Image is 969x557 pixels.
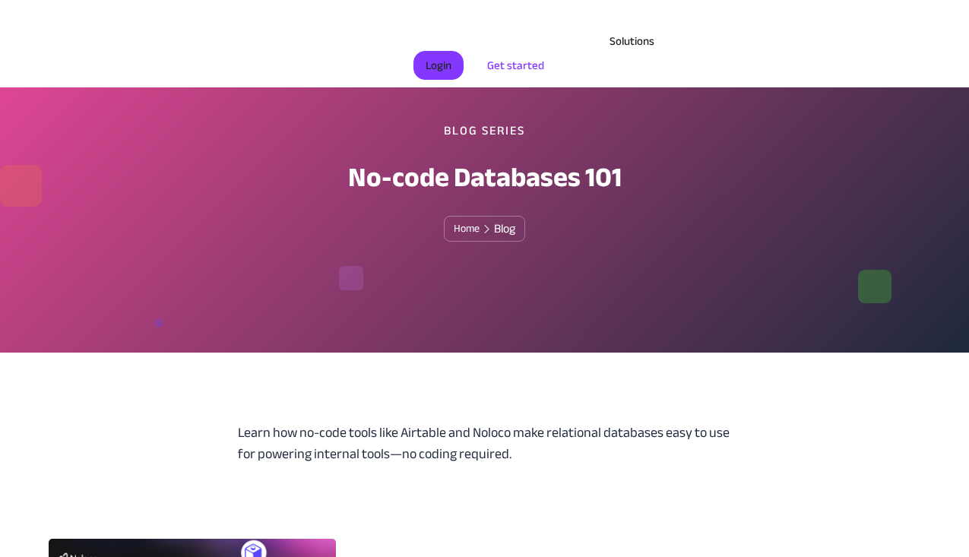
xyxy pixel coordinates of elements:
[755,31,827,51] a: Pricing
[413,51,464,80] a: Login
[494,223,515,235] div: Blog
[673,31,755,51] a: Platform
[439,8,530,31] a: home
[444,122,525,140] h2: Blog Series
[454,223,480,235] a: Home
[591,31,673,51] a: Solutions
[827,31,917,51] a: Resources
[238,422,732,465] div: Learn how no-code tools like Airtable and Noloco make relational databases easy to use for poweri...
[348,155,622,201] h1: No-code Databases 101
[475,51,556,80] a: Get started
